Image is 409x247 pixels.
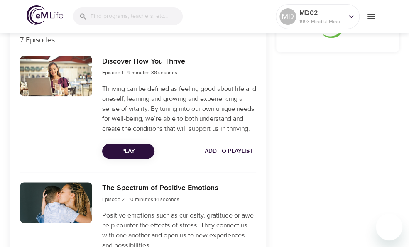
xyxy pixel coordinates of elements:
[102,56,185,68] h6: Discover How You Thrive
[102,69,177,76] span: Episode 1 - 9 minutes 38 seconds
[109,146,148,157] span: Play
[102,144,154,159] button: Play
[102,182,218,194] h6: The Spectrum of Positive Emotions
[27,5,63,25] img: logo
[91,7,183,25] input: Find programs, teachers, etc...
[201,144,256,159] button: Add to Playlist
[102,84,256,134] p: Thriving can be defined as feeling good about life and oneself, learning and growing and experien...
[205,146,253,157] span: Add to Playlist
[376,214,402,240] iframe: Button to launch messaging window
[299,8,343,18] p: MD02
[102,196,179,203] span: Episode 2 - 10 minutes 14 seconds
[279,8,296,25] div: MD
[20,34,256,46] p: 7 Episodes
[299,18,343,25] p: 1993 Mindful Minutes
[360,5,382,28] button: menu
